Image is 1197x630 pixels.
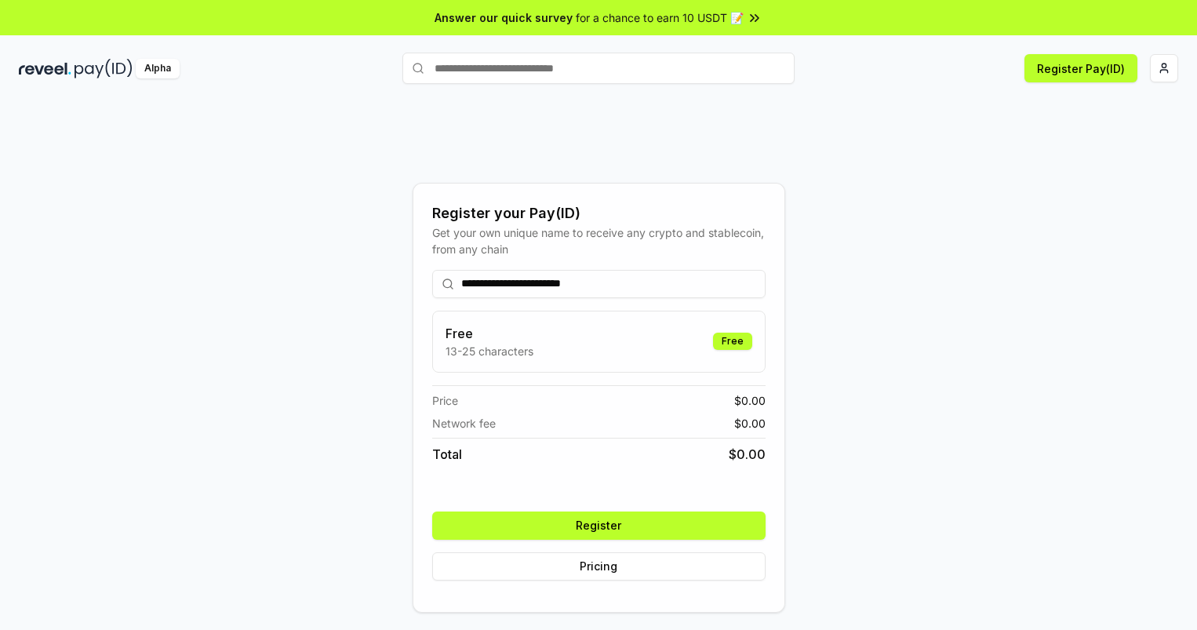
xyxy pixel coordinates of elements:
[19,59,71,78] img: reveel_dark
[75,59,133,78] img: pay_id
[432,202,766,224] div: Register your Pay(ID)
[713,333,752,350] div: Free
[734,392,766,409] span: $ 0.00
[432,415,496,432] span: Network fee
[136,59,180,78] div: Alpha
[432,445,462,464] span: Total
[446,324,533,343] h3: Free
[1024,54,1137,82] button: Register Pay(ID)
[734,415,766,432] span: $ 0.00
[435,9,573,26] span: Answer our quick survey
[432,392,458,409] span: Price
[432,512,766,540] button: Register
[576,9,744,26] span: for a chance to earn 10 USDT 📝
[432,224,766,257] div: Get your own unique name to receive any crypto and stablecoin, from any chain
[446,343,533,359] p: 13-25 characters
[729,445,766,464] span: $ 0.00
[432,552,766,581] button: Pricing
